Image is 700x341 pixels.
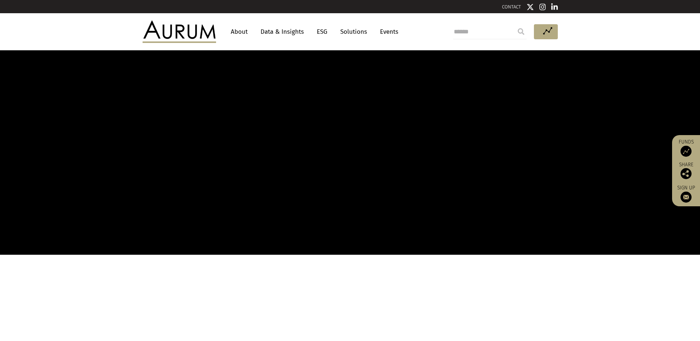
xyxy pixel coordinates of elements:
[681,192,692,203] img: Sign up to our newsletter
[376,25,398,39] a: Events
[681,146,692,157] img: Access Funds
[681,168,692,179] img: Share this post
[143,21,216,43] img: Aurum
[257,25,308,39] a: Data & Insights
[227,25,251,39] a: About
[527,3,534,11] img: Twitter icon
[313,25,331,39] a: ESG
[514,24,528,39] input: Submit
[676,139,696,157] a: Funds
[551,3,558,11] img: Linkedin icon
[676,162,696,179] div: Share
[539,3,546,11] img: Instagram icon
[676,185,696,203] a: Sign up
[502,4,521,10] a: CONTACT
[337,25,371,39] a: Solutions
